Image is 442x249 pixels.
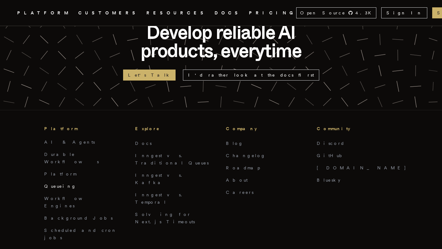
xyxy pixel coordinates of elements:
[44,196,97,208] a: Workflow Engines
[226,190,254,195] a: Careers
[317,153,346,158] a: GitHub
[146,9,207,17] button: RESOURCES
[317,165,406,170] a: [DOMAIN_NAME]
[355,10,375,16] span: 4.3 K
[226,178,248,183] a: About
[381,7,427,18] a: Sign In
[300,10,346,16] span: Open Source
[17,9,71,17] button: PLATFORM
[44,184,76,189] a: Queueing
[317,141,345,146] a: Discord
[226,153,266,158] a: Changelog
[249,9,296,17] a: PRICING
[183,70,319,81] a: I'd rather look at the docs first
[44,125,125,132] h3: Platform
[135,173,186,185] a: Inngest vs. Kafka
[44,172,76,176] a: Platform
[226,125,307,132] h3: Company
[44,228,117,240] a: Scheduled and cron jobs
[78,9,139,17] a: CUSTOMERS
[135,141,152,146] a: Docs
[135,212,195,224] a: Solving for Next.js Timeouts
[123,23,319,60] p: Develop reliable AI products, everytime
[226,165,260,170] a: Roadmap
[44,216,113,221] a: Background Jobs
[215,9,242,17] a: DOCS
[44,140,95,145] a: AI & Agents
[44,152,99,164] a: Durable Workflows
[226,141,243,146] a: Blog
[135,153,209,165] a: Inngest vs. Traditional Queues
[135,125,216,132] h3: Explore
[317,125,398,132] h3: Community
[123,70,176,81] a: Let's Talk
[135,192,186,205] a: Inngest vs. Temporal
[317,178,340,183] a: Bluesky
